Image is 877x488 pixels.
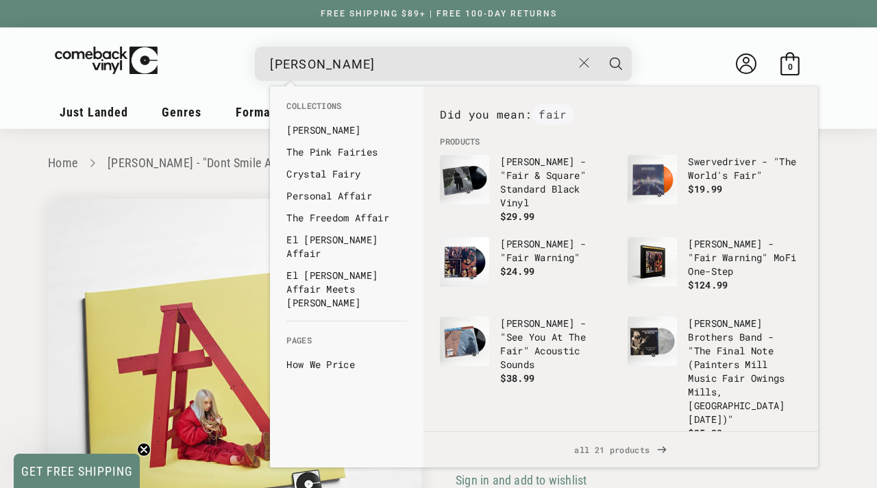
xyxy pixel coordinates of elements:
button: Sign in and add to wishlist [456,472,591,488]
a: Van Halen - "Fair Warning" MoFi One-Step [PERSON_NAME] - "Fair Warning" MoFi One-Step $124.99 [628,237,802,303]
li: products: Allman Brothers Band - "The Final Note (Painters Mill Music Fair Owings Mills, MD 10-17... [621,310,808,447]
a: fair [532,104,573,125]
span: $38.99 [500,371,534,385]
div: Did you mean [433,100,808,136]
a: Crystal Fairy [286,167,407,181]
div: Search [255,47,632,81]
li: Collections [280,100,414,119]
a: The Pink Fairies [286,145,407,159]
li: collections: Personal Affair [280,185,414,207]
a: El [PERSON_NAME] Affair [286,233,407,260]
span: all 21 products [434,432,807,467]
a: El [PERSON_NAME] Affair Meets [PERSON_NAME] [286,269,407,310]
li: collections: Jake Fairley [280,119,414,141]
img: Allman Brothers Band - "The Final Note (Painters Mill Music Fair Owings Mills, MD 10-17-71)" [628,317,677,366]
a: Ben Webster - "See You At The Fair" Acoustic Sounds [PERSON_NAME] - "See You At The Fair" Acousti... [440,317,614,385]
span: $19.99 [688,182,722,195]
span: Formats [236,105,281,119]
li: products: Swervedriver - "The World's Fair" [621,148,808,228]
img: John Prine - "Fair & Square" Standard Black Vinyl [440,155,489,204]
span: $124.99 [688,278,728,291]
p: Did you mean: [440,104,802,125]
li: products: Ben Webster - "See You At The Fair" Acoustic Sounds [433,310,621,392]
p: [PERSON_NAME] - "Fair & Square" Standard Black Vinyl [500,155,614,210]
input: When autocomplete results are available use up and down arrows to review and enter to select [270,50,572,78]
li: collections: El Michels Affair [280,229,414,265]
div: GET FREE SHIPPINGClose teaser [14,454,140,488]
a: [PERSON_NAME] - "Dont Smile At Me" [108,156,298,170]
div: Pages [270,321,423,382]
a: Personal Affair [286,189,407,203]
a: John Prine - "Fair & Square" Standard Black Vinyl [PERSON_NAME] - "Fair & Square" Standard Black ... [440,155,614,223]
span: $29.99 [500,210,534,223]
li: Pages [280,334,414,354]
li: collections: The Pink Fairies [280,141,414,163]
a: How We Price [286,358,407,371]
li: collections: El Michels Affair Meets Liam Bailey [280,265,414,314]
a: all 21 products [423,432,818,467]
div: View All [423,431,818,467]
div: Collections [270,86,423,321]
span: 0 [788,62,793,72]
li: Products [433,136,808,148]
a: Swervedriver - "The World's Fair" Swervedriver - "The World's Fair" $19.99 [628,155,802,221]
span: GET FREE SHIPPING [21,464,133,478]
li: pages: How We Price [280,354,414,376]
li: products: Van Halen - "Fair Warning" MoFi One-Step [621,230,808,310]
p: [PERSON_NAME] Brothers Band - "The Final Note (Painters Mill Music Fair Owings Mills, [GEOGRAPHIC... [688,317,802,426]
span: Just Landed [60,105,128,119]
a: FREE SHIPPING $89+ | FREE 100-DAY RETURNS [307,9,571,19]
nav: breadcrumbs [48,154,829,173]
p: Swervedriver - "The World's Fair" [688,155,802,182]
p: [PERSON_NAME] - "Fair Warning" [500,237,614,265]
li: collections: The Freedom Affair [280,207,414,229]
img: Van Halen - "Fair Warning" [440,237,489,286]
span: Sign in and add to wishlist [456,473,586,487]
a: [PERSON_NAME] [286,123,407,137]
li: products: Van Halen - "Fair Warning" [433,230,621,310]
a: The Freedom Affair [286,211,407,225]
button: Search [599,47,633,81]
p: [PERSON_NAME] - "See You At The Fair" Acoustic Sounds [500,317,614,371]
div: Products [423,86,818,431]
img: Van Halen - "Fair Warning" MoFi One-Step [628,237,677,286]
span: Genres [162,105,201,119]
img: Swervedriver - "The World's Fair" [628,155,677,204]
a: Allman Brothers Band - "The Final Note (Painters Mill Music Fair Owings Mills, MD 10-17-71)" [PER... [628,317,802,440]
span: $24.99 [500,265,534,278]
p: [PERSON_NAME] - "Fair Warning" MoFi One-Step [688,237,802,278]
button: Close [572,48,597,78]
li: collections: Crystal Fairy [280,163,414,185]
a: Van Halen - "Fair Warning" [PERSON_NAME] - "Fair Warning" $24.99 [440,237,614,303]
button: Close teaser [137,443,151,456]
img: Ben Webster - "See You At The Fair" Acoustic Sounds [440,317,489,366]
li: products: John Prine - "Fair & Square" Standard Black Vinyl [433,148,621,230]
span: $25.99 [688,426,722,439]
a: Home [48,156,77,170]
